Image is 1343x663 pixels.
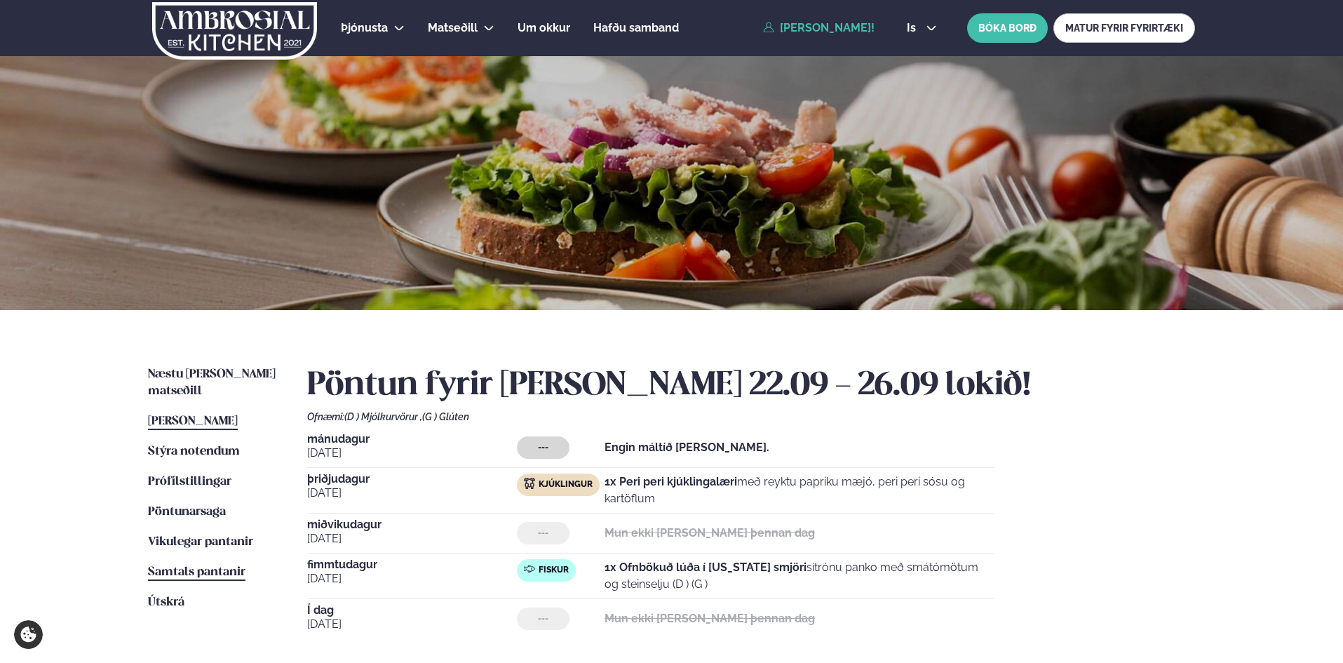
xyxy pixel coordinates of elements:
span: --- [538,613,548,624]
span: (D ) Mjólkurvörur , [344,411,422,422]
span: is [907,22,920,34]
strong: 1x Ofnbökuð lúða í [US_STATE] smjöri [605,561,807,574]
a: Samtals pantanir [148,564,245,581]
span: miðvikudagur [307,519,517,530]
span: Þjónusta [341,21,388,34]
a: Matseðill [428,20,478,36]
a: Næstu [PERSON_NAME] matseðill [148,366,279,400]
span: [DATE] [307,530,517,547]
a: Pöntunarsaga [148,504,226,521]
div: Ofnæmi: [307,411,1195,422]
a: Cookie settings [14,620,43,649]
span: [DATE] [307,570,517,587]
strong: 1x Peri peri kjúklingalæri [605,475,737,488]
span: Samtals pantanir [148,566,245,578]
span: Kjúklingur [539,479,593,490]
span: mánudagur [307,434,517,445]
p: sítrónu panko með smátómötum og steinselju (D ) (G ) [605,559,994,593]
span: Um okkur [518,21,570,34]
span: --- [538,442,548,453]
span: þriðjudagur [307,474,517,485]
span: [DATE] [307,616,517,633]
a: Hafðu samband [593,20,679,36]
a: MATUR FYRIR FYRIRTÆKI [1053,13,1195,43]
span: Í dag [307,605,517,616]
span: (G ) Glúten [422,411,469,422]
span: Matseðill [428,21,478,34]
a: Þjónusta [341,20,388,36]
span: Hafðu samband [593,21,679,34]
span: fimmtudagur [307,559,517,570]
span: Næstu [PERSON_NAME] matseðill [148,368,276,397]
a: Útskrá [148,594,184,611]
button: BÓKA BORÐ [967,13,1048,43]
span: Prófílstillingar [148,476,231,488]
strong: Mun ekki [PERSON_NAME] þennan dag [605,612,815,625]
a: [PERSON_NAME] [148,413,238,430]
a: Prófílstillingar [148,474,231,490]
button: is [896,22,948,34]
img: logo [151,2,318,60]
span: [DATE] [307,485,517,502]
img: fish.svg [524,563,535,575]
span: Útskrá [148,596,184,608]
span: [PERSON_NAME] [148,415,238,427]
h2: Pöntun fyrir [PERSON_NAME] 22.09 - 26.09 lokið! [307,366,1195,406]
span: Stýra notendum [148,446,240,457]
p: með reyktu papriku mæjó, peri peri sósu og kartöflum [605,474,994,507]
a: Um okkur [518,20,570,36]
span: --- [538,528,548,539]
a: Vikulegar pantanir [148,534,253,551]
strong: Engin máltíð [PERSON_NAME]. [605,441,769,454]
a: [PERSON_NAME]! [763,22,875,34]
span: Fiskur [539,565,569,576]
span: [DATE] [307,445,517,462]
span: Pöntunarsaga [148,506,226,518]
a: Stýra notendum [148,443,240,460]
span: Vikulegar pantanir [148,536,253,548]
img: chicken.svg [524,478,535,489]
strong: Mun ekki [PERSON_NAME] þennan dag [605,526,815,540]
